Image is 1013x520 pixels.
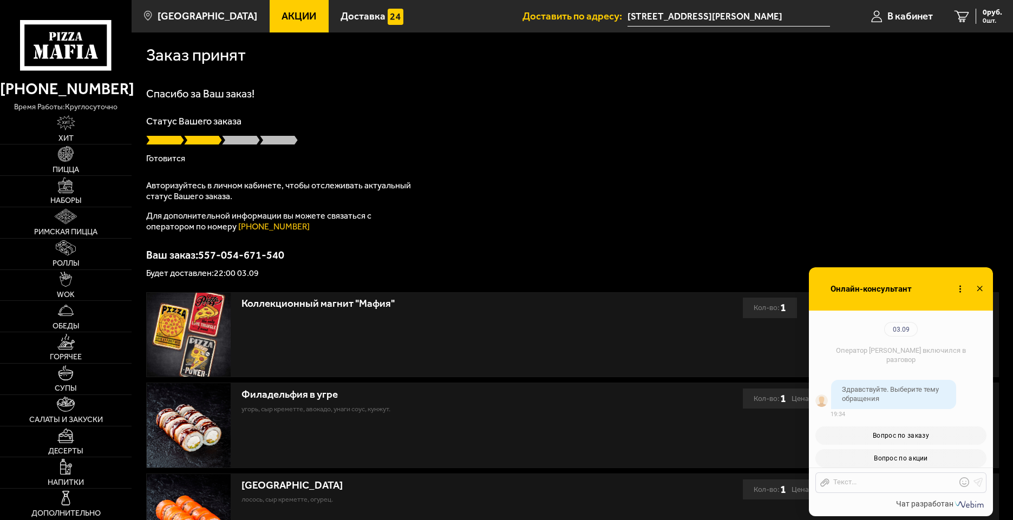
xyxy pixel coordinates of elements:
p: угорь, Сыр креметте, авокадо, унаги соус, кунжут. [241,404,641,414]
span: [GEOGRAPHIC_DATA] [158,11,257,22]
div: 03.09 [884,322,918,337]
img: visitor_avatar_default.png [815,394,828,407]
div: [GEOGRAPHIC_DATA] [241,479,641,492]
span: Доставить по адресу: [522,11,628,22]
span: 19:34 [831,411,845,418]
b: 1 [780,479,786,499]
span: WOK [57,291,75,299]
div: Филадельфия в угре [241,389,641,401]
input: Ваш адрес доставки [628,6,830,27]
span: Цена: [792,389,811,409]
button: Вопрос по заказу [815,426,986,445]
span: Пицца [53,166,79,174]
span: Онлайн-консультант [831,283,912,293]
div: Кол-во: [754,479,786,499]
p: Для дополнительной информации вы можете связаться с оператором по номеру [146,210,417,232]
p: Статус Вашего заказа [146,116,999,126]
p: Готовится [146,154,999,163]
img: 15daf4d41897b9f0e9f617042186c801.svg [388,9,403,24]
span: Десерты [48,447,83,455]
span: Римская пицца [34,228,97,236]
span: В кабинет [887,11,933,22]
span: Здравствуйте. Выберите тему обращения [842,385,939,403]
h1: Заказ принят [146,47,246,63]
button: Вопрос по акции [815,449,986,468]
span: Оператор [PERSON_NAME] включился в разговор [836,346,966,364]
div: Кол-во: [754,389,786,409]
span: Обеды [53,322,80,330]
span: Дополнительно [31,510,101,517]
p: Будет доставлен: 22:00 03.09 [146,269,999,278]
div: Коллекционный магнит "Мафия" [241,298,641,310]
span: 0 руб. [983,9,1002,16]
span: 0 шт. [983,17,1002,24]
span: Вопрос по заказу [873,432,929,439]
span: Роллы [53,260,80,267]
span: Салаты и закуски [29,416,103,424]
a: Чат разработан [896,499,986,508]
span: Напитки [48,479,84,486]
a: [PHONE_NUMBER] [238,221,310,232]
span: Хит [58,135,74,142]
div: Кол-во: [754,298,786,318]
span: Доставка [341,11,385,22]
span: Акции [282,11,316,22]
span: Наборы [50,197,82,205]
p: Авторизуйтесь в личном кабинете, чтобы отслеживать актуальный статус Вашего заказа. [146,180,417,202]
span: Цена: [792,479,811,499]
p: лосось, Сыр креметте, огурец. [241,494,641,504]
span: Вопрос по акции [874,455,927,462]
b: 1 [780,389,786,409]
p: Ваш заказ: 557-054-671-540 [146,249,999,260]
span: Супы [55,385,77,392]
h1: Спасибо за Ваш заказ! [146,88,999,99]
b: 1 [780,298,786,318]
span: Горячее [50,353,82,361]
